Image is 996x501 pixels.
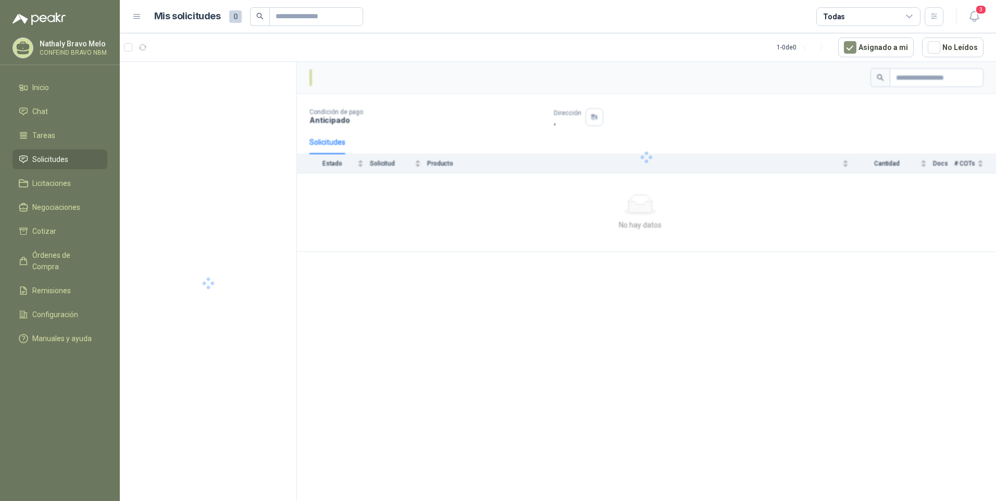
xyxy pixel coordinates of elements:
[32,178,71,189] span: Licitaciones
[777,39,830,56] div: 1 - 0 de 0
[13,329,107,348] a: Manuales y ayuda
[32,154,68,165] span: Solicitudes
[13,245,107,277] a: Órdenes de Compra
[13,12,66,25] img: Logo peakr
[32,202,80,213] span: Negociaciones
[32,106,48,117] span: Chat
[32,285,71,296] span: Remisiones
[13,281,107,300] a: Remisiones
[13,126,107,145] a: Tareas
[13,78,107,97] a: Inicio
[40,40,107,47] p: Nathaly Bravo Melo
[13,305,107,324] a: Configuración
[32,309,78,320] span: Configuración
[922,37,983,57] button: No Leídos
[975,5,987,15] span: 3
[32,130,55,141] span: Tareas
[13,197,107,217] a: Negociaciones
[838,37,914,57] button: Asignado a mi
[229,10,242,23] span: 0
[13,149,107,169] a: Solicitudes
[32,333,92,344] span: Manuales y ayuda
[32,249,97,272] span: Órdenes de Compra
[965,7,983,26] button: 3
[13,102,107,121] a: Chat
[823,11,845,22] div: Todas
[154,9,221,24] h1: Mis solicitudes
[40,49,107,56] p: CONFEIND BRAVO NBM
[32,82,49,93] span: Inicio
[13,173,107,193] a: Licitaciones
[32,226,56,237] span: Cotizar
[13,221,107,241] a: Cotizar
[256,12,264,20] span: search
